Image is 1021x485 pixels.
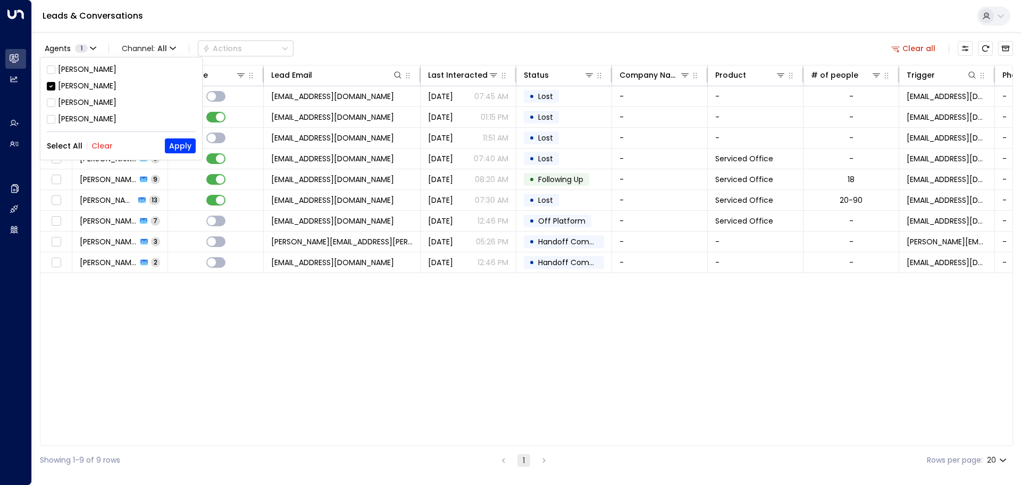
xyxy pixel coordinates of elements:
[165,138,196,153] button: Apply
[58,80,116,92] div: [PERSON_NAME]
[47,64,196,75] div: [PERSON_NAME]
[58,64,116,75] div: [PERSON_NAME]
[47,142,82,150] button: Select All
[47,113,196,125] div: [PERSON_NAME]
[58,97,116,108] div: [PERSON_NAME]
[58,113,116,125] div: [PERSON_NAME]
[91,142,113,150] button: Clear
[47,97,196,108] div: [PERSON_NAME]
[47,80,196,92] div: [PERSON_NAME]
